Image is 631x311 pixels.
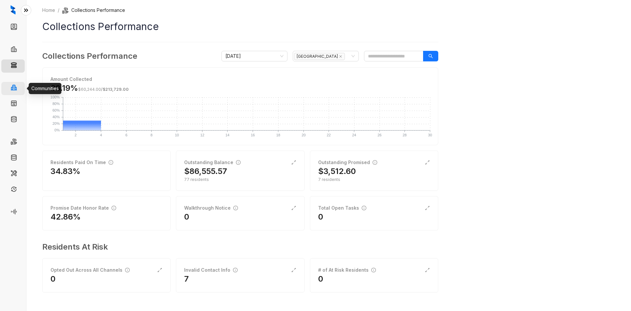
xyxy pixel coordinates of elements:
text: 60% [52,108,60,112]
div: Opted Out Across All Channels [50,266,130,274]
div: Invalid Contact Info [184,266,238,274]
text: 24 [352,133,356,137]
span: expand-alt [291,205,296,211]
li: Knowledge [1,114,25,127]
h2: 0 [318,212,323,222]
text: 0% [54,128,60,132]
h3: 28.19% [50,83,129,93]
li: Communities [1,82,25,95]
h3: Residents At Risk [42,241,433,253]
h2: $3,512.60 [318,166,356,177]
h3: Collections Performance [42,50,137,62]
span: $60,244.00 [78,87,101,92]
li: Units [1,98,25,111]
div: Residents Paid On Time [50,159,113,166]
li: Leasing [1,44,25,57]
text: 8 [150,133,152,137]
li: / [58,7,59,14]
text: 2 [75,133,77,137]
span: info-circle [371,268,376,272]
span: / [78,87,129,92]
span: info-circle [233,206,238,210]
li: Collections [1,59,25,73]
span: expand-alt [291,267,296,273]
span: info-circle [236,160,241,165]
strong: Amount Collected [50,76,92,82]
div: 77 residents [184,177,296,183]
text: 26 [378,133,382,137]
span: info-circle [233,268,238,272]
a: Home [41,7,56,14]
h1: Collections Performance [42,19,438,34]
text: 28 [403,133,407,137]
span: $213,729.00 [103,87,129,92]
text: 10 [175,133,179,137]
div: Outstanding Balance [184,159,241,166]
text: 100% [50,95,60,99]
h2: 0 [184,212,189,222]
span: info-circle [109,160,113,165]
text: 40% [52,115,60,119]
li: Maintenance [1,168,25,181]
span: search [428,54,433,58]
li: Rent Collections [1,136,25,149]
text: 18 [276,133,280,137]
li: Move Outs [1,152,25,165]
span: info-circle [362,206,366,210]
text: 6 [125,133,127,137]
span: September 2025 [225,51,283,61]
span: info-circle [373,160,377,165]
div: Promise Date Honor Rate [50,204,116,212]
div: # of At Risk Residents [318,266,376,274]
h2: 7 [184,274,189,284]
span: info-circle [125,268,130,272]
h2: 42.86% [50,212,81,222]
div: Outstanding Promised [318,159,377,166]
text: 80% [52,102,60,106]
span: expand-alt [291,160,296,165]
li: Voice AI [1,206,25,219]
h2: 0 [318,274,323,284]
text: 4 [100,133,102,137]
span: expand-alt [425,160,430,165]
span: close [339,55,342,58]
li: Renewals [1,184,25,197]
li: Collections Performance [62,7,125,14]
span: expand-alt [157,267,162,273]
text: 14 [225,133,229,137]
div: Total Open Tasks [318,204,366,212]
text: 16 [251,133,255,137]
text: 12 [200,133,204,137]
span: info-circle [112,206,116,210]
span: expand-alt [425,205,430,211]
h2: 0 [50,274,55,284]
div: Walkthrough Notice [184,204,238,212]
text: 20% [52,121,60,125]
img: logo [11,5,16,15]
li: Leads [1,21,25,34]
div: 7 residents [318,177,430,183]
text: 30 [428,133,432,137]
span: [GEOGRAPHIC_DATA] [294,53,345,60]
span: expand-alt [425,267,430,273]
h2: 34.83% [50,166,81,177]
text: 22 [327,133,331,137]
h2: $86,555.57 [184,166,227,177]
text: 20 [302,133,306,137]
